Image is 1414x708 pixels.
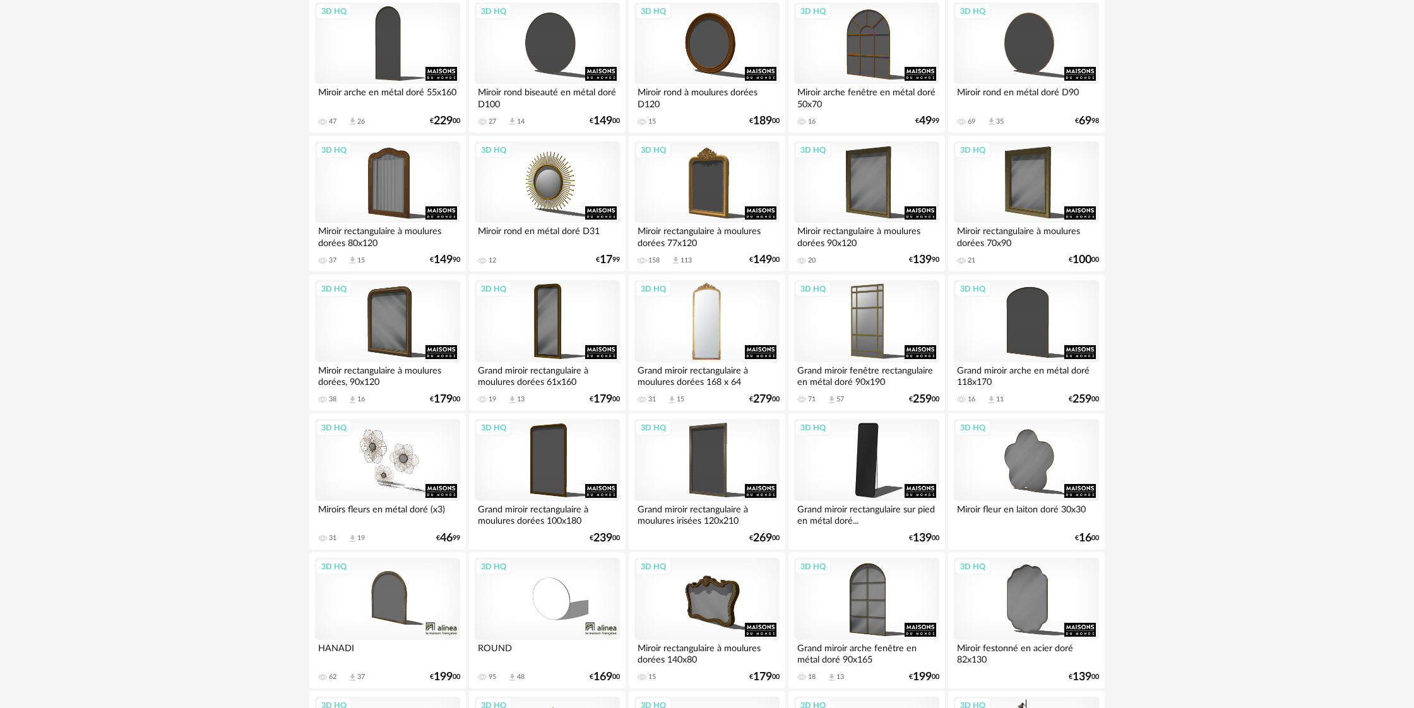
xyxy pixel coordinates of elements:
span: Download icon [667,395,677,404]
div: Miroir rectangulaire à moulures dorées 70x90 [954,223,1099,248]
div: € 00 [1075,534,1099,543]
div: 14 [517,117,525,126]
div: 3D HQ [475,142,512,158]
div: Grand miroir arche en métal doré 118x170 [954,362,1099,387]
div: Grand miroir rectangulaire à moulures irisées 120x210 [634,501,780,526]
div: 3D HQ [954,420,991,436]
a: 3D HQ Miroir rectangulaire à moulures dorées 90x120 20 €13990 [788,136,945,272]
div: € 00 [430,395,460,404]
div: 27 [489,117,496,126]
div: 3D HQ [316,142,352,158]
div: 3D HQ [316,281,352,297]
div: 62 [329,673,336,681]
div: 3D HQ [635,142,672,158]
span: 149 [434,256,453,264]
a: 3D HQ Grand miroir rectangulaire à moulures dorées 100x180 €23900 [469,413,626,550]
div: € 90 [430,256,460,264]
div: 38 [329,395,336,404]
a: 3D HQ Miroir rectangulaire à moulures dorées 80x120 37 Download icon 15 €14990 [309,136,466,272]
span: 46 [440,534,453,543]
div: 21 [968,256,975,265]
span: 189 [753,117,772,126]
div: 3D HQ [954,558,991,575]
a: 3D HQ Miroir rectangulaire à moulures dorées 77x120 158 Download icon 113 €14900 [629,136,785,272]
div: 12 [489,256,496,265]
div: € 00 [909,673,939,681]
div: 15 [357,256,365,265]
div: € 00 [590,395,620,404]
a: 3D HQ Miroir rectangulaire à moulures dorées 140x80 15 €17900 [629,552,785,688]
span: 139 [1072,673,1091,681]
div: Miroir arche en métal doré 55x160 [315,84,460,109]
div: Miroir festonné en acier doré 82x130 [954,640,1099,665]
a: 3D HQ Grand miroir fenêtre rectangulaire en métal doré 90x190 71 Download icon 57 €25900 [788,274,945,411]
span: 229 [434,117,453,126]
div: 13 [836,673,844,681]
div: € 00 [749,673,780,681]
div: 3D HQ [635,3,672,20]
div: Grand miroir rectangulaire à moulures dorées 100x180 [475,501,620,526]
span: 100 [1072,256,1091,264]
div: 71 [808,395,816,404]
div: € 99 [596,256,620,264]
span: 149 [593,117,612,126]
div: 16 [808,117,816,126]
div: € 00 [1069,673,1099,681]
div: Miroir arche fenêtre en métal doré 50x70 [794,84,939,109]
span: 49 [919,117,932,126]
span: Download icon [827,673,836,682]
span: 16 [1079,534,1091,543]
div: 3D HQ [795,558,831,575]
div: Miroir rond en métal doré D31 [475,223,620,248]
div: 95 [489,673,496,681]
span: 179 [434,395,453,404]
div: 3D HQ [795,3,831,20]
div: 31 [329,534,336,543]
span: 69 [1079,117,1091,126]
div: € 00 [909,395,939,404]
span: 179 [753,673,772,681]
div: 3D HQ [795,142,831,158]
div: 35 [996,117,1004,126]
div: 3D HQ [795,281,831,297]
span: Download icon [508,395,517,404]
div: Miroir rectangulaire à moulures dorées 80x120 [315,223,460,248]
div: Grand miroir arche fenêtre en métal doré 90x165 [794,640,939,665]
span: Download icon [508,117,517,126]
div: 37 [357,673,365,681]
div: € 00 [1069,395,1099,404]
div: Grand miroir fenêtre rectangulaire en métal doré 90x190 [794,362,939,387]
span: Download icon [987,395,996,404]
div: Miroir rond en métal doré D90 [954,84,1099,109]
div: Miroir fleur en laiton doré 30x30 [954,501,1099,526]
div: Miroir rectangulaire à moulures dorées 77x120 [634,223,780,248]
a: 3D HQ Grand miroir arche en métal doré 118x170 16 Download icon 11 €25900 [948,274,1105,411]
div: Miroir rectangulaire à moulures dorées 90x120 [794,223,939,248]
div: 13 [517,395,525,404]
a: 3D HQ Grand miroir arche fenêtre en métal doré 90x165 18 Download icon 13 €19900 [788,552,945,688]
div: 20 [808,256,816,265]
div: 3D HQ [635,558,672,575]
a: 3D HQ Miroir rectangulaire à moulures dorées 70x90 21 €10000 [948,136,1105,272]
a: 3D HQ Grand miroir rectangulaire sur pied en métal doré... €13900 [788,413,945,550]
span: 139 [913,534,932,543]
div: ROUND [475,640,620,665]
span: 259 [1072,395,1091,404]
div: 3D HQ [795,420,831,436]
a: 3D HQ Grand miroir rectangulaire à moulures dorées 168 x 64 31 Download icon 15 €27900 [629,274,785,411]
div: 15 [677,395,684,404]
div: Miroir rectangulaire à moulures dorées, 90x120 [315,362,460,387]
div: 15 [648,117,656,126]
div: 3D HQ [635,420,672,436]
div: 15 [648,673,656,681]
a: 3D HQ HANADI 62 Download icon 37 €19900 [309,552,466,688]
div: 37 [329,256,336,265]
div: € 99 [915,117,939,126]
div: 3D HQ [954,3,991,20]
div: 3D HQ [316,3,352,20]
span: 169 [593,673,612,681]
span: Download icon [987,117,996,126]
a: 3D HQ Miroir festonné en acier doré 82x130 €13900 [948,552,1105,688]
span: Download icon [827,395,836,404]
div: € 00 [909,534,939,543]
